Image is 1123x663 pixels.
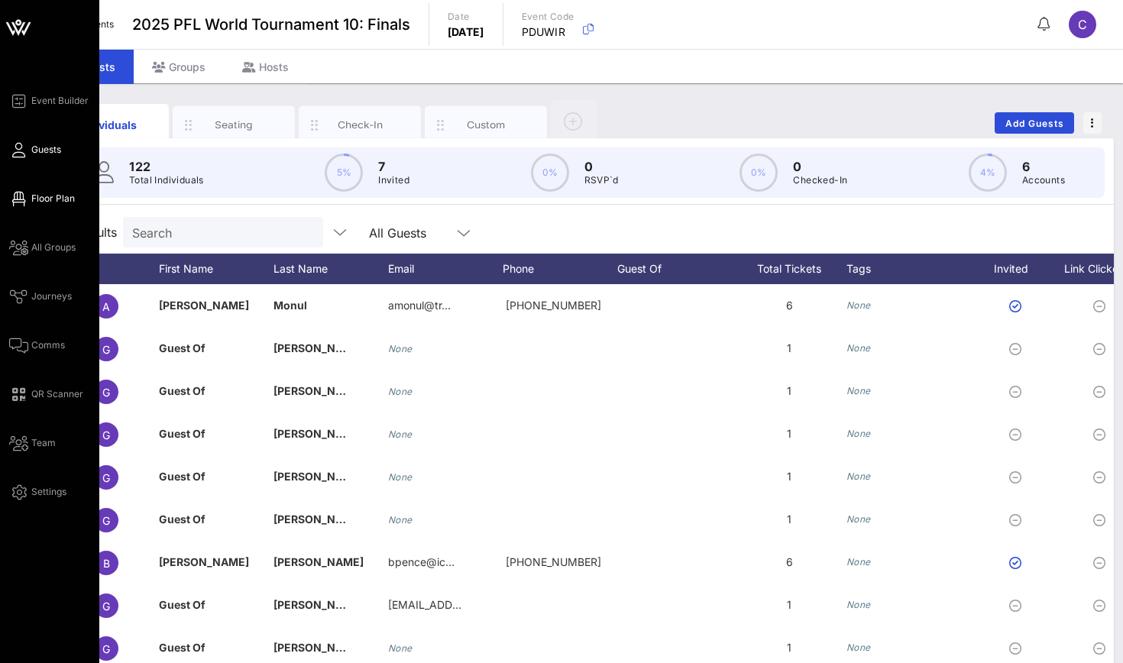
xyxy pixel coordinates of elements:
[273,513,464,526] span: [PERSON_NAME] - [PERSON_NAME]
[388,598,572,611] span: [EMAIL_ADDRESS][DOMAIN_NAME]
[200,118,268,132] div: Seating
[103,557,110,570] span: B
[522,9,574,24] p: Event Code
[793,173,847,188] p: Checked-In
[388,642,413,654] i: None
[732,541,846,584] div: 6
[31,192,75,205] span: Floor Plan
[129,157,204,176] p: 122
[9,287,72,306] a: Journeys
[9,238,76,257] a: All Groups
[846,342,871,354] i: None
[9,92,89,110] a: Event Builder
[129,173,204,188] p: Total Individuals
[159,470,206,483] span: Guest Of
[1022,173,1065,188] p: Accounts
[273,598,464,611] span: [PERSON_NAME] - [PERSON_NAME]
[31,338,65,352] span: Comms
[102,300,110,313] span: A
[846,513,871,525] i: None
[159,299,249,312] span: [PERSON_NAME]
[102,600,110,613] span: G
[995,112,1074,134] button: Add Guests
[159,341,206,354] span: Guest Of
[273,641,464,654] span: [PERSON_NAME] - [PERSON_NAME]
[732,412,846,455] div: 1
[9,336,65,354] a: Comms
[846,471,871,482] i: None
[732,584,846,626] div: 1
[846,599,871,610] i: None
[31,436,56,450] span: Team
[378,157,409,176] p: 7
[846,299,871,311] i: None
[388,254,503,284] div: Email
[224,50,307,84] div: Hosts
[134,50,224,84] div: Groups
[388,386,413,397] i: None
[369,226,426,240] div: All Guests
[273,384,464,397] span: [PERSON_NAME] - [PERSON_NAME]
[102,471,110,484] span: G
[1005,118,1065,129] span: Add Guests
[159,513,206,526] span: Guest Of
[732,455,846,498] div: 1
[273,299,307,312] span: Monul
[1022,157,1065,176] p: 6
[74,117,142,133] div: Individuals
[31,387,83,401] span: QR Scanner
[793,157,847,176] p: 0
[378,173,409,188] p: Invited
[326,118,394,132] div: Check-In
[846,556,871,568] i: None
[584,157,619,176] p: 0
[506,555,601,568] span: +19792558320
[273,341,464,354] span: [PERSON_NAME] - [PERSON_NAME]
[159,598,206,611] span: Guest Of
[388,471,413,483] i: None
[732,254,846,284] div: Total Tickets
[360,217,482,247] div: All Guests
[159,384,206,397] span: Guest Of
[846,254,976,284] div: Tags
[506,299,601,312] span: +19193602318
[102,386,110,399] span: G
[732,327,846,370] div: 1
[452,118,520,132] div: Custom
[976,254,1060,284] div: Invited
[1078,17,1087,32] span: C
[448,24,484,40] p: [DATE]
[159,555,249,568] span: [PERSON_NAME]
[273,555,364,568] span: [PERSON_NAME]
[584,173,619,188] p: RSVP`d
[846,428,871,439] i: None
[388,514,413,526] i: None
[102,642,110,655] span: G
[273,254,388,284] div: Last Name
[273,427,464,440] span: [PERSON_NAME] - [PERSON_NAME]
[31,241,76,254] span: All Groups
[9,189,75,208] a: Floor Plan
[388,429,413,440] i: None
[102,429,110,441] span: G
[388,541,455,584] p: bpence@ic…
[9,141,61,159] a: Guests
[9,385,83,403] a: QR Scanner
[732,498,846,541] div: 1
[9,434,56,452] a: Team
[159,641,206,654] span: Guest Of
[846,385,871,396] i: None
[732,284,846,327] div: 6
[448,9,484,24] p: Date
[732,370,846,412] div: 1
[31,289,72,303] span: Journeys
[388,284,451,327] p: amonul@tr…
[846,642,871,653] i: None
[102,343,110,356] span: G
[273,470,464,483] span: [PERSON_NAME] - [PERSON_NAME]
[159,254,273,284] div: First Name
[617,254,732,284] div: Guest Of
[31,143,61,157] span: Guests
[31,94,89,108] span: Event Builder
[31,485,66,499] span: Settings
